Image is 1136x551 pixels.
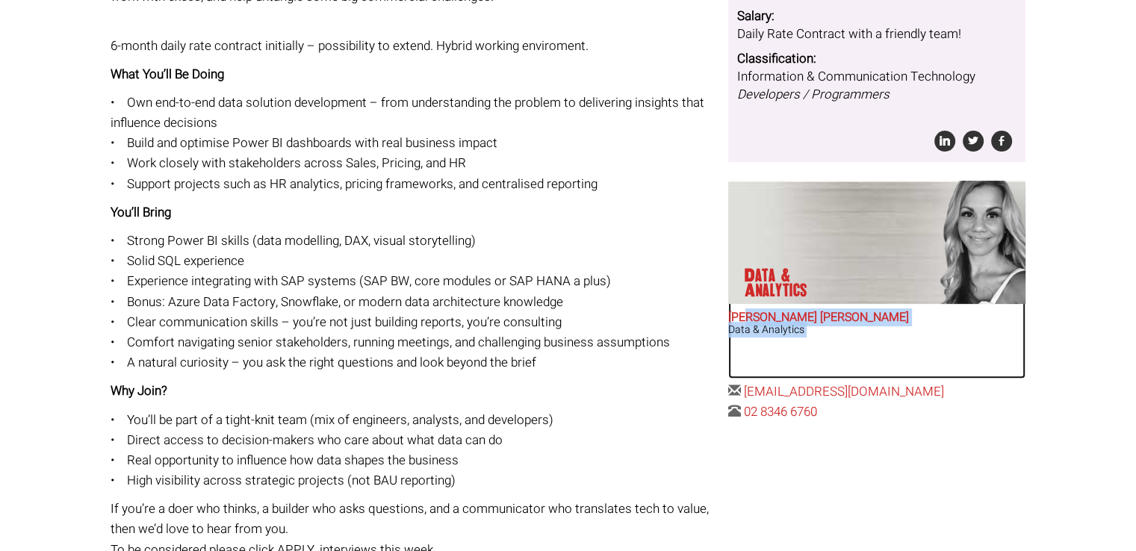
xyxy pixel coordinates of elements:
[737,85,890,104] i: Developers / Programmers
[728,324,1025,335] h3: Data & Analytics
[728,311,1025,325] h2: [PERSON_NAME] [PERSON_NAME]
[737,7,1016,25] dt: Salary:
[744,382,944,401] a: [EMAIL_ADDRESS][DOMAIN_NAME]
[745,268,854,298] p: Data & Analytics
[111,410,717,491] p: • You’ll be part of a tight-knit team (mix of engineers, analysts, and developers) • Direct acces...
[737,68,1016,105] dd: Information & Communication Technology
[882,181,1025,304] img: Anna-Maria Julie does Data & Analytics
[111,382,167,400] strong: Why Join?
[111,15,717,55] p: 6-month daily rate contract initially – possibility to extend. Hybrid working enviroment.
[111,231,717,373] p: • Strong Power BI skills (data modelling, DAX, visual storytelling) • Solid SQL experience • Expe...
[737,25,1016,43] dd: Daily Rate Contract with a friendly team!
[111,203,171,222] strong: You’ll Bring
[111,65,224,84] strong: What You’ll Be Doing
[111,93,717,194] p: • Own end-to-end data solution development – from understanding the problem to delivering insight...
[744,402,817,421] a: 02 8346 6760
[737,50,1016,68] dt: Classification:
